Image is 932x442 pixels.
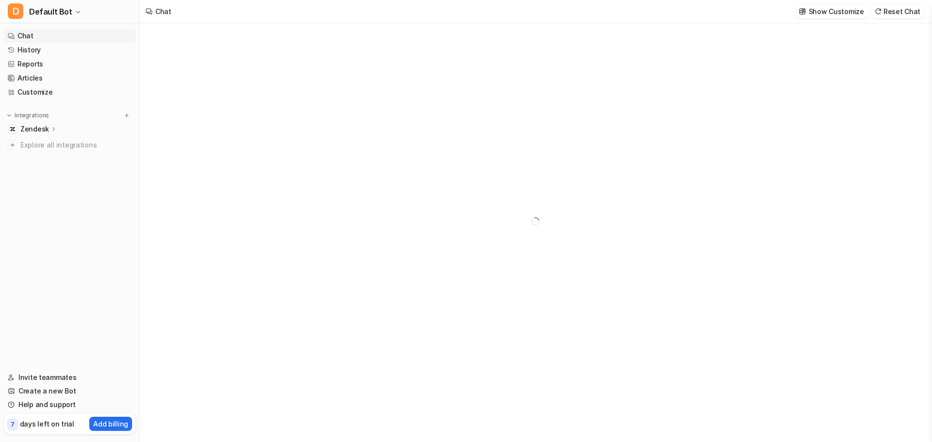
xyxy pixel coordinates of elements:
[89,417,132,431] button: Add billing
[123,112,130,119] img: menu_add.svg
[155,6,171,16] div: Chat
[796,4,868,18] button: Show Customize
[4,57,135,71] a: Reports
[8,140,17,150] img: explore all integrations
[4,111,52,120] button: Integrations
[799,8,806,15] img: customize
[11,420,15,429] p: 7
[29,5,72,18] span: Default Bot
[4,138,135,152] a: Explore all integrations
[20,419,74,429] p: days left on trial
[8,3,23,19] span: D
[4,398,135,411] a: Help and support
[4,43,135,57] a: History
[20,124,49,134] p: Zendesk
[4,71,135,85] a: Articles
[93,419,128,429] p: Add billing
[4,85,135,99] a: Customize
[4,29,135,43] a: Chat
[15,112,49,119] p: Integrations
[6,112,13,119] img: expand menu
[875,8,882,15] img: reset
[10,126,16,132] img: Zendesk
[4,384,135,398] a: Create a new Bot
[872,4,924,18] button: Reset Chat
[20,137,132,153] span: Explore all integrations
[4,371,135,384] a: Invite teammates
[809,6,864,16] p: Show Customize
